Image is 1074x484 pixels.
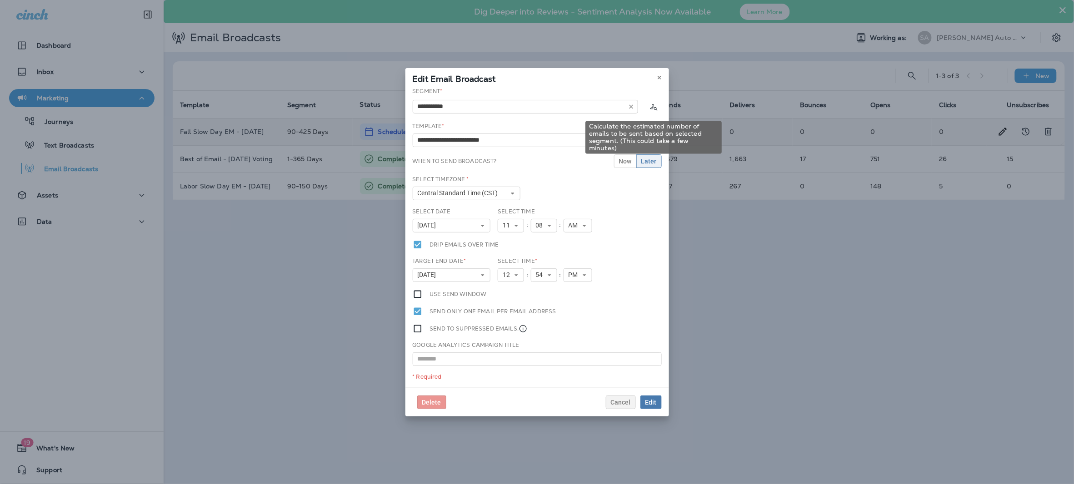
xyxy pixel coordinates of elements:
[413,158,497,165] label: When to send broadcast?
[531,268,557,282] button: 54
[430,324,528,334] label: Send to suppressed emails.
[430,306,556,316] label: Send only one email per email address
[557,219,564,232] div: :
[498,219,524,232] button: 11
[611,399,631,405] span: Cancel
[536,222,547,229] span: 08
[413,123,445,130] label: Template
[524,219,530,232] div: :
[413,373,662,380] div: * Required
[418,189,502,197] span: Central Standard Time (CST)
[430,289,487,299] label: Use send window
[531,219,557,232] button: 08
[498,257,537,265] label: Select Time
[636,154,662,168] button: Later
[413,187,521,200] button: Central Standard Time (CST)
[430,240,499,250] label: Drip emails over time
[614,154,637,168] button: Now
[413,341,520,349] label: Google Analytics Campaign Title
[645,399,657,405] span: Edit
[503,271,514,279] span: 12
[645,99,662,115] button: Calculate the estimated number of emails to be sent based on selected segment. (This could take a...
[569,222,582,229] span: AM
[413,176,469,183] label: Select Timezone
[557,268,564,282] div: :
[418,271,440,279] span: [DATE]
[641,158,657,164] span: Later
[417,395,446,409] button: Delete
[413,268,491,282] button: [DATE]
[606,395,636,409] button: Cancel
[413,257,466,265] label: Target End Date
[569,271,582,279] span: PM
[413,88,443,95] label: Segment
[413,219,491,232] button: [DATE]
[422,399,441,405] span: Delete
[418,222,440,229] span: [DATE]
[503,222,514,229] span: 11
[640,395,662,409] button: Edit
[498,268,524,282] button: 12
[498,208,535,215] label: Select Time
[619,158,632,164] span: Now
[524,268,530,282] div: :
[536,271,547,279] span: 54
[585,121,722,154] div: Calculate the estimated number of emails to be sent based on selected segment. (This could take a...
[564,268,592,282] button: PM
[405,68,669,87] div: Edit Email Broadcast
[564,219,592,232] button: AM
[413,208,451,215] label: Select Date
